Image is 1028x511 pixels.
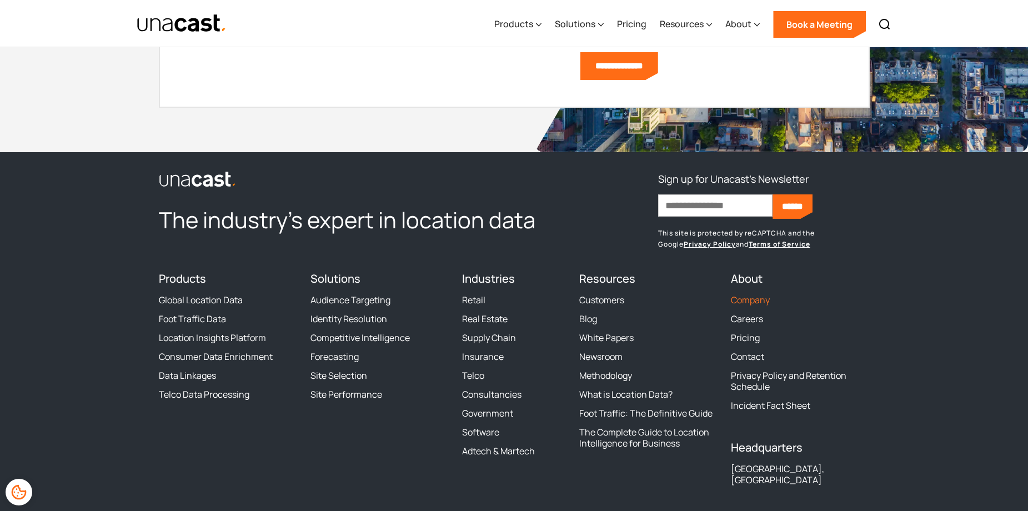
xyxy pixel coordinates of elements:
a: Identity Resolution [310,313,387,324]
div: Solutions [555,2,604,47]
div: Resources [660,17,704,31]
a: Contact [731,351,764,362]
a: Data Linkages [159,370,216,381]
a: Insurance [462,351,504,362]
img: Search icon [878,18,891,31]
a: Pricing [617,2,646,47]
a: Privacy Policy and Retention Schedule [731,370,869,392]
a: Audience Targeting [310,294,390,305]
a: Consultancies [462,389,521,400]
a: Solutions [310,271,360,286]
h3: Sign up for Unacast's Newsletter [658,170,809,188]
a: Privacy Policy [684,239,736,249]
a: Products [159,271,206,286]
div: Products [494,17,533,31]
a: Incident Fact Sheet [731,400,810,411]
a: Book a Meeting [773,11,866,38]
a: Terms of Service [749,239,810,249]
a: link to the homepage [159,170,566,188]
a: Adtech & Martech [462,445,535,457]
a: Foot Traffic: The Definitive Guide [579,408,713,419]
h4: Resources [579,272,718,285]
a: Supply Chain [462,332,516,343]
a: Foot Traffic Data [159,313,226,324]
a: What is Location Data? [579,389,673,400]
a: Competitive Intelligence [310,332,410,343]
a: Methodology [579,370,632,381]
a: Global Location Data [159,294,243,305]
a: Site Selection [310,370,367,381]
a: Pricing [731,332,760,343]
div: [GEOGRAPHIC_DATA], [GEOGRAPHIC_DATA] [731,463,869,485]
div: Solutions [555,17,595,31]
a: Location Insights Platform [159,332,266,343]
h4: Headquarters [731,441,869,454]
div: Resources [660,2,712,47]
a: White Papers [579,332,634,343]
a: Consumer Data Enrichment [159,351,273,362]
a: Telco Data Processing [159,389,249,400]
a: Company [731,294,770,305]
a: Forecasting [310,351,359,362]
div: Products [494,2,541,47]
p: This site is protected by reCAPTCHA and the Google and [658,228,869,250]
img: Unacast text logo [137,14,227,33]
div: About [725,2,760,47]
a: Real Estate [462,313,508,324]
a: The Complete Guide to Location Intelligence for Business [579,427,718,449]
a: Newsroom [579,351,623,362]
a: Retail [462,294,485,305]
a: home [137,14,227,33]
div: Cookie Preferences [6,479,32,505]
a: Customers [579,294,624,305]
a: Site Performance [310,389,382,400]
h4: Industries [462,272,566,285]
img: Unacast logo [159,171,237,188]
a: Careers [731,313,763,324]
div: About [725,17,751,31]
h2: The industry’s expert in location data [159,206,566,234]
a: Government [462,408,513,419]
a: Telco [462,370,484,381]
a: Blog [579,313,597,324]
h4: About [731,272,869,285]
a: Software [462,427,499,438]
